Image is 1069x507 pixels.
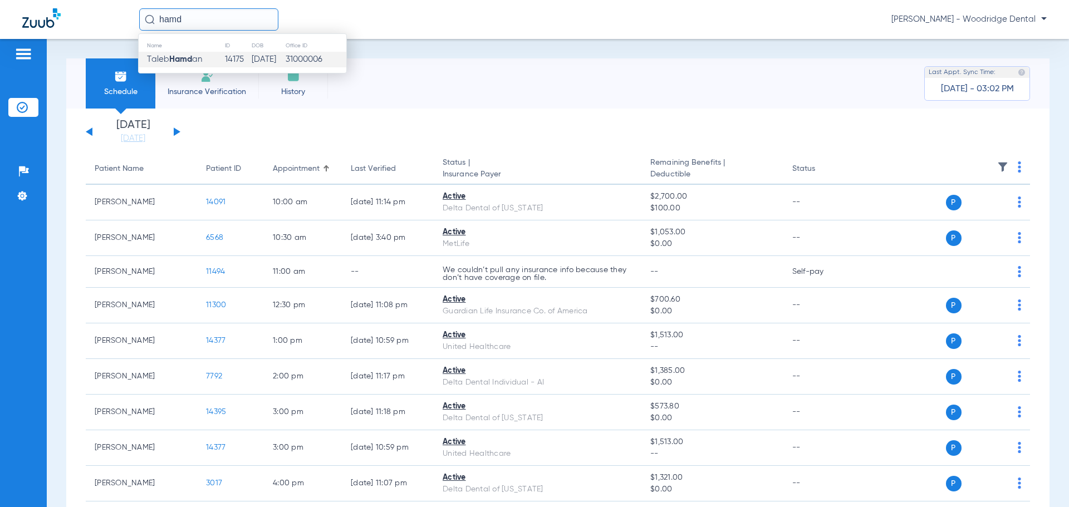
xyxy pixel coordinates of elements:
[206,337,225,344] span: 14377
[650,306,774,317] span: $0.00
[1018,232,1021,243] img: group-dot-blue.svg
[891,14,1047,25] span: [PERSON_NAME] - Woodridge Dental
[946,405,962,420] span: P
[946,440,962,456] span: P
[650,329,774,341] span: $1,513.00
[273,163,320,175] div: Appointment
[206,198,225,206] span: 14091
[443,448,632,460] div: United Healthcare
[929,67,996,78] span: Last Appt. Sync Time:
[139,8,278,31] input: Search for patients
[783,466,859,501] td: --
[264,220,342,256] td: 10:30 AM
[1018,335,1021,346] img: group-dot-blue.svg
[650,294,774,306] span: $700.60
[264,466,342,501] td: 4:00 PM
[783,185,859,220] td: --
[86,323,197,359] td: [PERSON_NAME]
[650,448,774,460] span: --
[650,484,774,495] span: $0.00
[650,412,774,424] span: $0.00
[251,52,285,67] td: [DATE]
[946,298,962,313] span: P
[783,154,859,185] th: Status
[224,40,251,52] th: ID
[273,163,333,175] div: Appointment
[264,256,342,288] td: 11:00 AM
[86,430,197,466] td: [PERSON_NAME]
[1018,371,1021,382] img: group-dot-blue.svg
[351,163,396,175] div: Last Verified
[164,86,250,97] span: Insurance Verification
[285,40,346,52] th: Office ID
[206,372,222,380] span: 7792
[342,395,434,430] td: [DATE] 11:18 PM
[443,436,632,448] div: Active
[100,133,166,144] a: [DATE]
[145,14,155,24] img: Search Icon
[342,185,434,220] td: [DATE] 11:14 PM
[1018,196,1021,208] img: group-dot-blue.svg
[443,412,632,424] div: Delta Dental of [US_STATE]
[783,288,859,323] td: --
[86,359,197,395] td: [PERSON_NAME]
[342,256,434,288] td: --
[114,70,128,83] img: Schedule
[14,47,32,61] img: hamburger-icon
[650,227,774,238] span: $1,053.00
[206,444,225,451] span: 14377
[443,365,632,377] div: Active
[443,238,632,250] div: MetLife
[946,333,962,349] span: P
[86,220,197,256] td: [PERSON_NAME]
[100,120,166,144] li: [DATE]
[264,185,342,220] td: 10:00 AM
[206,301,226,309] span: 11300
[1018,478,1021,489] img: group-dot-blue.svg
[86,466,197,501] td: [PERSON_NAME]
[443,266,632,282] p: We couldn’t pull any insurance info because they don’t have coverage on file.
[443,227,632,238] div: Active
[86,185,197,220] td: [PERSON_NAME]
[650,203,774,214] span: $100.00
[443,484,632,495] div: Delta Dental of [US_STATE]
[443,294,632,306] div: Active
[86,395,197,430] td: [PERSON_NAME]
[783,256,859,288] td: Self-pay
[650,341,774,353] span: --
[443,377,632,388] div: Delta Dental Individual - AI
[443,472,632,484] div: Active
[264,395,342,430] td: 3:00 PM
[139,40,224,52] th: Name
[443,401,632,412] div: Active
[285,52,346,67] td: 31000006
[342,430,434,466] td: [DATE] 10:59 PM
[267,86,320,97] span: History
[650,401,774,412] span: $573.80
[342,359,434,395] td: [DATE] 11:17 PM
[946,195,962,210] span: P
[650,365,774,377] span: $1,385.00
[206,268,225,275] span: 11494
[1018,266,1021,277] img: group-dot-blue.svg
[86,256,197,288] td: [PERSON_NAME]
[783,395,859,430] td: --
[342,288,434,323] td: [DATE] 11:08 PM
[650,238,774,250] span: $0.00
[1018,442,1021,453] img: group-dot-blue.svg
[206,234,223,242] span: 6568
[946,230,962,246] span: P
[434,154,641,185] th: Status |
[946,369,962,385] span: P
[443,306,632,317] div: Guardian Life Insurance Co. of America
[206,479,222,487] span: 3017
[443,203,632,214] div: Delta Dental of [US_STATE]
[94,86,147,97] span: Schedule
[22,8,61,28] img: Zuub Logo
[1018,299,1021,311] img: group-dot-blue.svg
[946,476,962,491] span: P
[86,288,197,323] td: [PERSON_NAME]
[251,40,285,52] th: DOB
[95,163,144,175] div: Patient Name
[443,169,632,180] span: Insurance Payer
